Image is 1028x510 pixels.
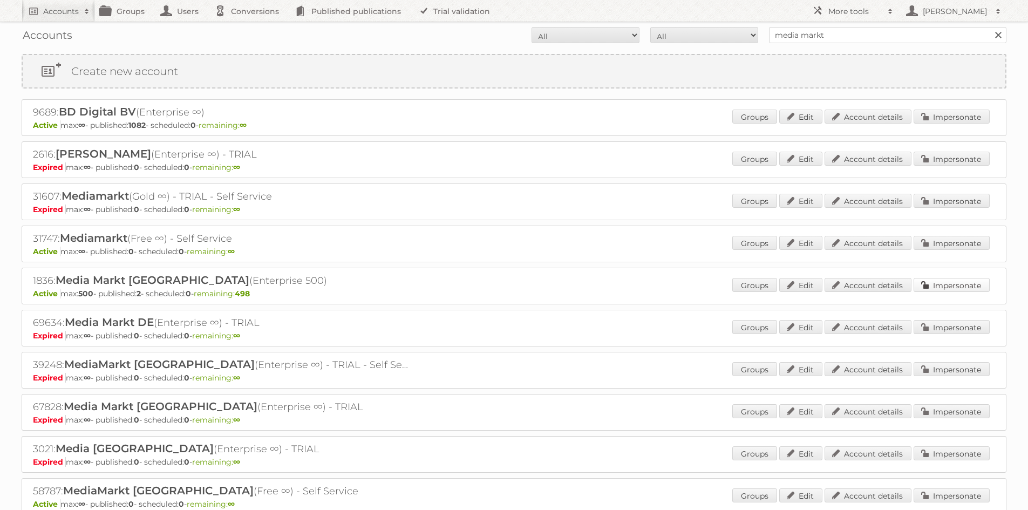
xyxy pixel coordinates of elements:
strong: 0 [186,289,191,298]
h2: 69634: (Enterprise ∞) - TRIAL [33,316,411,330]
p: max: - published: - scheduled: - [33,499,995,509]
strong: ∞ [233,415,240,425]
strong: 0 [134,162,139,172]
p: max: - published: - scheduled: - [33,331,995,341]
a: Edit [779,404,822,418]
span: MediaMarkt [GEOGRAPHIC_DATA] [64,358,255,371]
a: Edit [779,320,822,334]
strong: ∞ [84,331,91,341]
strong: ∞ [78,247,85,256]
a: Create new account [23,55,1005,87]
a: Groups [732,362,777,376]
p: max: - published: - scheduled: - [33,457,995,467]
a: Groups [732,446,777,460]
span: Media [GEOGRAPHIC_DATA] [56,442,214,455]
strong: 498 [235,289,250,298]
strong: ∞ [233,162,240,172]
a: Edit [779,152,822,166]
strong: 1082 [128,120,146,130]
a: Groups [732,404,777,418]
strong: 0 [190,120,196,130]
strong: 0 [128,499,134,509]
a: Impersonate [914,194,990,208]
strong: 0 [184,457,189,467]
strong: 0 [184,373,189,383]
a: Edit [779,236,822,250]
span: Media Markt DE [65,316,154,329]
a: Edit [779,110,822,124]
span: Mediamarkt [60,232,127,244]
strong: ∞ [84,162,91,172]
span: Active [33,289,60,298]
strong: ∞ [233,373,240,383]
span: remaining: [192,205,240,214]
a: Edit [779,194,822,208]
span: BD Digital BV [59,105,136,118]
a: Impersonate [914,488,990,502]
h2: 9689: (Enterprise ∞) [33,105,411,119]
p: max: - published: - scheduled: - [33,247,995,256]
span: remaining: [187,499,235,509]
a: Account details [825,446,911,460]
a: Edit [779,488,822,502]
strong: 0 [184,205,189,214]
a: Impersonate [914,446,990,460]
strong: 0 [134,457,139,467]
h2: 58787: (Free ∞) - Self Service [33,484,411,498]
p: max: - published: - scheduled: - [33,205,995,214]
span: Media Markt [GEOGRAPHIC_DATA] [64,400,257,413]
span: remaining: [194,289,250,298]
a: Groups [732,236,777,250]
span: [PERSON_NAME] [56,147,151,160]
h2: 67828: (Enterprise ∞) - TRIAL [33,400,411,414]
span: Expired [33,415,66,425]
a: Groups [732,320,777,334]
h2: Accounts [43,6,79,17]
strong: 0 [179,499,184,509]
p: max: - published: - scheduled: - [33,162,995,172]
a: Groups [732,110,777,124]
p: max: - published: - scheduled: - [33,120,995,130]
span: Active [33,247,60,256]
span: Mediamarkt [62,189,129,202]
p: max: - published: - scheduled: - [33,415,995,425]
strong: ∞ [233,205,240,214]
a: Edit [779,446,822,460]
a: Impersonate [914,278,990,292]
a: Account details [825,110,911,124]
strong: 0 [184,162,189,172]
a: Account details [825,320,911,334]
h2: 31607: (Gold ∞) - TRIAL - Self Service [33,189,411,203]
h2: 39248: (Enterprise ∞) - TRIAL - Self Service [33,358,411,372]
strong: ∞ [78,499,85,509]
h2: 31747: (Free ∞) - Self Service [33,232,411,246]
a: Account details [825,362,911,376]
span: remaining: [192,373,240,383]
strong: 0 [134,415,139,425]
strong: 0 [134,373,139,383]
span: Media Markt [GEOGRAPHIC_DATA] [56,274,249,287]
a: Groups [732,152,777,166]
strong: ∞ [78,120,85,130]
a: Account details [825,152,911,166]
a: Groups [732,194,777,208]
a: Account details [825,404,911,418]
a: Impersonate [914,320,990,334]
span: Expired [33,457,66,467]
a: Edit [779,362,822,376]
a: Impersonate [914,362,990,376]
a: Account details [825,194,911,208]
span: remaining: [192,331,240,341]
strong: ∞ [233,457,240,467]
strong: 0 [179,247,184,256]
strong: 0 [128,247,134,256]
strong: 500 [78,289,93,298]
a: Edit [779,278,822,292]
strong: ∞ [240,120,247,130]
span: remaining: [192,457,240,467]
p: max: - published: - scheduled: - [33,289,995,298]
strong: ∞ [84,373,91,383]
strong: ∞ [84,415,91,425]
a: Groups [732,488,777,502]
a: Account details [825,488,911,502]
